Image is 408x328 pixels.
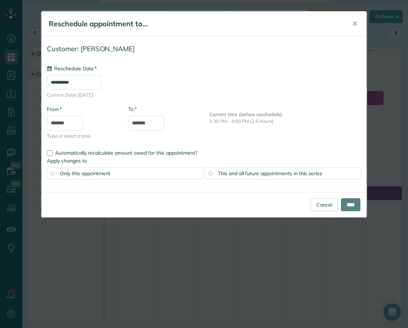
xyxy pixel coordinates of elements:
h4: Customer: [PERSON_NAME] [47,45,361,53]
a: Cancel [311,198,338,211]
span: This and all future appointments in this series [218,170,322,177]
label: To [128,106,136,113]
input: Only this appointment [51,172,54,175]
span: Only this appointment [60,170,110,177]
h5: Reschedule appointment to... [49,19,342,29]
p: 1:30 PM - 4:00 PM (2.5 Hours) [209,118,361,125]
input: This and all future appointments in this series [209,172,212,175]
label: Reschedule Date [47,65,97,72]
span: Type or select a time [47,133,117,139]
span: ✕ [352,19,357,28]
span: Current Date: [DATE] [47,92,361,98]
label: Apply changes to [47,157,361,164]
span: Automatically recalculate amount owed for this appointment? [55,150,197,156]
label: From [47,106,62,113]
b: Current time (before reschedule) [209,111,282,117]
